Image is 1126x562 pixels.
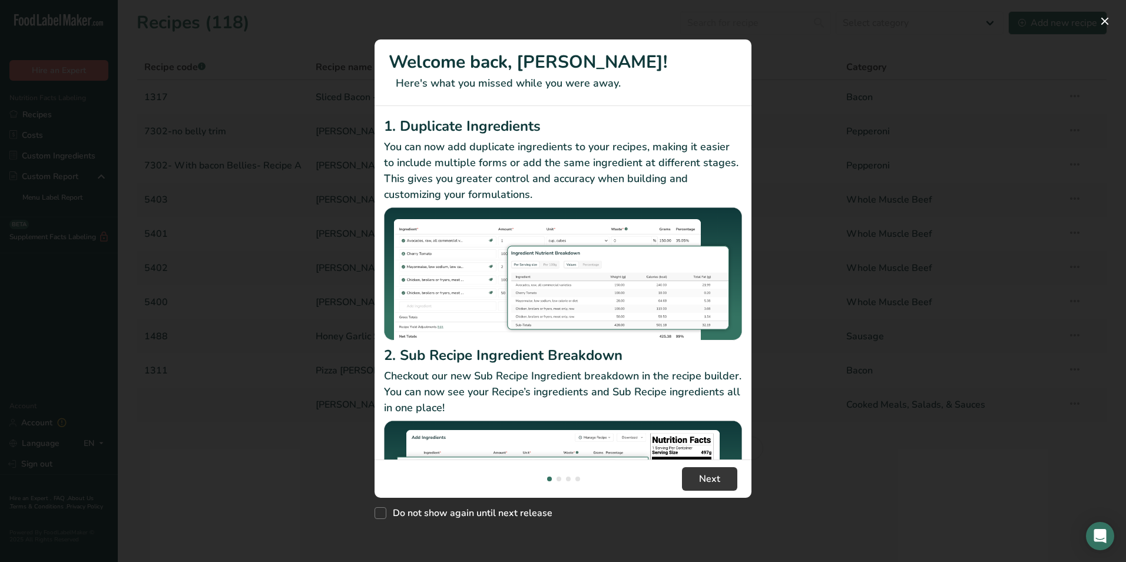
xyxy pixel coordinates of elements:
[384,345,742,366] h2: 2. Sub Recipe Ingredient Breakdown
[384,368,742,416] p: Checkout our new Sub Recipe Ingredient breakdown in the recipe builder. You can now see your Reci...
[389,75,737,91] p: Here's what you missed while you were away.
[384,207,742,341] img: Duplicate Ingredients
[389,49,737,75] h1: Welcome back, [PERSON_NAME]!
[384,115,742,137] h2: 1. Duplicate Ingredients
[384,421,742,554] img: Sub Recipe Ingredient Breakdown
[699,472,720,486] span: Next
[384,139,742,203] p: You can now add duplicate ingredients to your recipes, making it easier to include multiple forms...
[386,507,552,519] span: Do not show again until next release
[682,467,737,491] button: Next
[1086,522,1114,550] div: Open Intercom Messenger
